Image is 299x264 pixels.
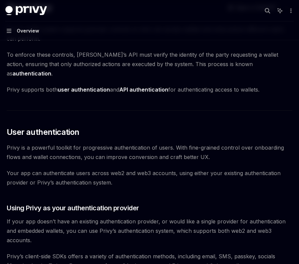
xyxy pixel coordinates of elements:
strong: authentication [12,70,51,77]
strong: user authentication [58,86,110,93]
span: Privy is a powerful toolkit for progressive authentication of users. With fine-grained control ov... [7,143,292,162]
div: Overview [17,27,39,35]
span: If your app doesn’t have an existing authentication provider, or would like a single provider for... [7,217,292,245]
span: User authentication [7,127,79,138]
span: Privy supports both and for authenticating access to wallets. [7,85,292,94]
strong: API authentication [119,86,168,93]
img: dark logo [5,6,47,15]
span: Your app can authenticate users across web2 and web3 accounts, using either your existing authent... [7,168,292,187]
button: More actions [287,6,294,15]
span: Using Privy as your authentication provider [7,203,139,213]
span: To enforce these controls, [PERSON_NAME]’s API must verify the identity of the party requesting a... [7,50,292,78]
